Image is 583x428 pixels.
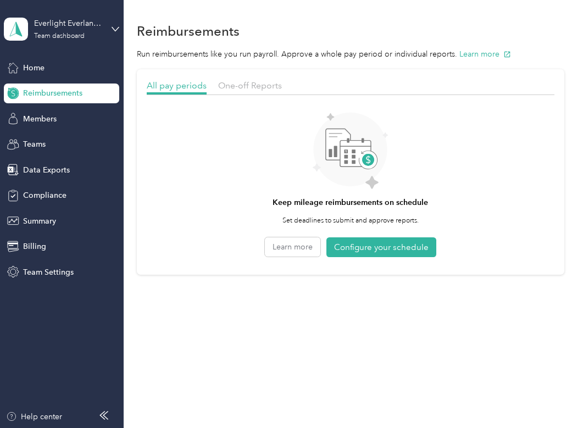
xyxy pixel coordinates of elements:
[23,138,46,150] span: Teams
[23,241,46,252] span: Billing
[521,366,583,428] iframe: Everlance-gr Chat Button Frame
[23,266,74,278] span: Team Settings
[6,411,62,423] button: Help center
[326,237,436,258] button: Configure your schedule
[34,33,85,40] div: Team dashboard
[147,80,207,91] span: All pay periods
[34,18,103,29] div: Everlight Everlance Account
[273,197,428,208] h4: Keep mileage reimbursements on schedule
[23,215,56,227] span: Summary
[265,237,320,257] button: Learn more
[23,113,57,125] span: Members
[459,48,511,60] button: Learn more
[218,80,282,91] span: One-off Reports
[23,62,45,74] span: Home
[23,190,66,201] span: Compliance
[137,48,564,60] p: Run reimbursements like you run payroll. Approve a whole pay period or individual reports.
[282,216,419,226] p: Set deadlines to submit and approve reports.
[137,25,240,37] h1: Reimbursements
[23,87,82,99] span: Reimbursements
[23,164,70,176] span: Data Exports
